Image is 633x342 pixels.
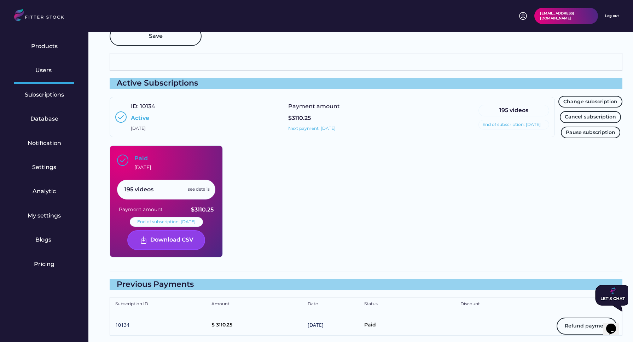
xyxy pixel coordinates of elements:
[35,66,53,74] div: Users
[110,279,622,290] div: Previous Payments
[460,301,553,308] div: Discount
[115,111,127,123] img: Group%201000002397.svg
[540,11,592,21] div: [EMAIL_ADDRESS][DOMAIN_NAME]
[115,321,208,330] div: 10134
[110,26,202,46] button: Save
[558,96,622,108] button: Change subscription
[603,314,626,335] iframe: chat widget
[191,206,214,214] div: $3110.25
[34,260,54,268] div: Pricing
[482,106,545,114] div: 195 videos
[115,301,208,308] div: Subscription ID
[131,126,146,132] div: [DATE]
[364,321,457,330] div: Paid
[211,321,304,330] div: $ 3110.25
[364,301,457,308] div: Status
[14,9,70,23] img: LOGO.svg
[139,236,148,244] img: Frame%20%287%29.svg
[557,318,617,335] button: Refund payment
[188,186,210,192] div: see details
[117,155,128,166] img: Group%201000002397.svg
[35,236,53,244] div: Blogs
[33,187,56,195] div: Analytic
[288,126,336,132] div: Next payment: [DATE]
[28,212,61,220] div: My settings
[561,127,620,139] button: Pause subscription
[31,42,58,50] div: Products
[134,164,151,171] div: [DATE]
[519,12,527,20] img: profile-circle.svg
[30,115,58,123] div: Database
[308,321,361,330] div: [DATE]
[131,103,155,110] div: ID: 10134
[3,3,38,30] img: Chat attention grabber
[288,103,341,110] div: Payment amount
[150,236,193,244] div: Download CSV
[288,114,311,122] div: $3110.25
[32,163,56,171] div: Settings
[124,186,153,193] div: 195 videos
[131,114,149,122] div: Active
[482,122,541,128] div: End of subscription: [DATE]
[137,219,196,225] div: End of subscription: [DATE]
[134,155,148,162] div: Paid
[25,91,64,99] div: Subscriptions
[560,111,621,123] button: Cancel subscription
[28,139,61,147] div: Notification
[211,301,304,308] div: Amount
[110,78,622,89] div: Active Subscriptions
[605,13,619,18] div: Log out
[308,301,361,308] div: Date
[119,206,163,213] div: Payment amount
[592,282,628,314] iframe: chat widget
